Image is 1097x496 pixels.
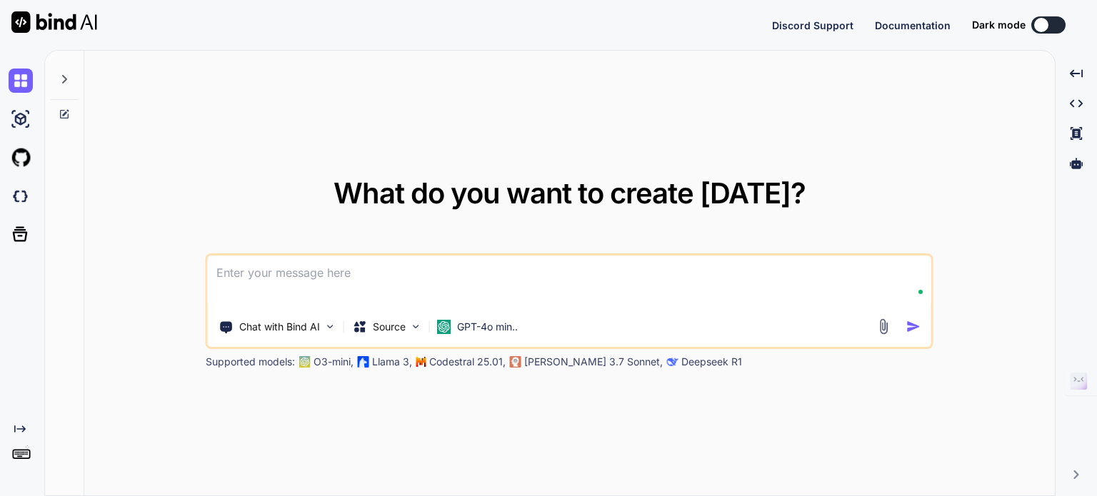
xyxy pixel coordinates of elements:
img: Pick Tools [324,320,336,333]
p: Deepseek R1 [681,355,742,369]
p: Codestral 25.01, [429,355,506,369]
p: GPT-4o min.. [457,320,518,334]
span: What do you want to create [DATE]? [334,176,806,211]
button: Discord Support [772,18,853,33]
img: darkCloudIdeIcon [9,184,33,208]
img: attachment [876,318,892,335]
img: GPT-4 [299,356,311,368]
img: icon [906,319,921,334]
img: Bind AI [11,11,97,33]
img: Pick Models [410,320,422,333]
img: ai-studio [9,107,33,131]
p: O3-mini, [314,355,354,369]
p: Chat with Bind AI [239,320,320,334]
span: Discord Support [772,19,853,31]
p: Supported models: [206,355,295,369]
img: claude [667,356,678,368]
span: Dark mode [972,18,1026,32]
img: GPT-4o mini [437,320,451,334]
p: Source [373,320,406,334]
img: chat [9,69,33,93]
span: Documentation [875,19,951,31]
button: Documentation [875,18,951,33]
img: githubLight [9,146,33,170]
p: Llama 3, [372,355,412,369]
img: claude [510,356,521,368]
img: Llama2 [358,356,369,368]
p: [PERSON_NAME] 3.7 Sonnet, [524,355,663,369]
img: Mistral-AI [416,357,426,367]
